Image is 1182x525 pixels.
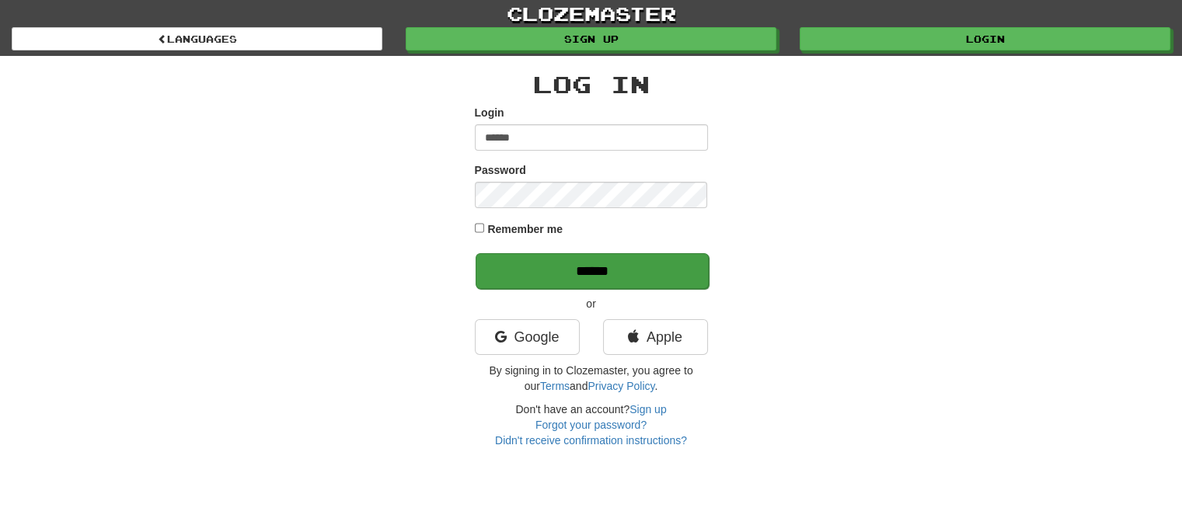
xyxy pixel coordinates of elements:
p: By signing in to Clozemaster, you agree to our and . [475,363,708,394]
label: Login [475,105,504,120]
a: Sign up [629,403,666,415]
a: Terms [540,380,570,392]
a: Privacy Policy [588,380,654,392]
a: Didn't receive confirmation instructions? [495,434,687,447]
a: Login [800,27,1170,50]
a: Languages [12,27,382,50]
a: Apple [603,319,708,355]
div: Don't have an account? [475,402,708,448]
label: Remember me [487,221,563,237]
h2: Log In [475,71,708,97]
label: Password [475,162,526,178]
p: or [475,296,708,311]
a: Sign up [406,27,776,50]
a: Forgot your password? [535,419,647,431]
a: Google [475,319,580,355]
